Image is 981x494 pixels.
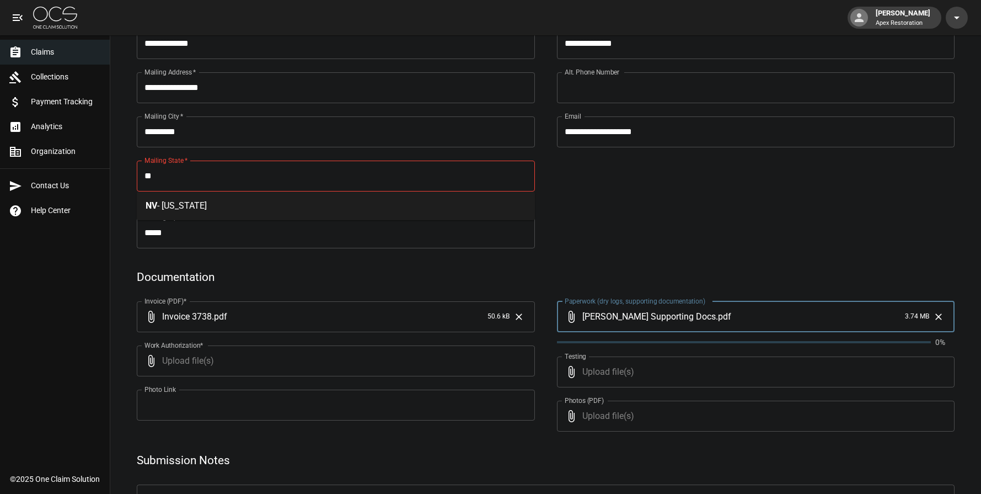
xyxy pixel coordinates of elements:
[144,341,203,350] label: Work Authorization*
[487,311,510,322] span: 50.6 kB
[144,213,182,222] label: Mailing Zip
[511,309,527,325] button: Clear
[582,357,925,387] span: Upload file(s)
[935,337,955,348] p: 0%
[212,310,227,323] span: . pdf
[565,396,604,405] label: Photos (PDF)
[33,7,77,29] img: ocs-logo-white-transparent.png
[31,146,101,157] span: Organization
[144,111,184,121] label: Mailing City
[144,156,187,165] label: Mailing State
[146,200,157,211] span: NV
[31,96,101,108] span: Payment Tracking
[565,111,581,121] label: Email
[930,309,947,325] button: Clear
[31,205,101,216] span: Help Center
[162,310,212,323] span: Invoice 3738
[582,310,716,323] span: [PERSON_NAME] Supporting Docs
[7,7,29,29] button: open drawer
[905,311,929,322] span: 3.74 MB
[31,46,101,58] span: Claims
[565,296,705,306] label: Paperwork (dry logs, supporting documentation)
[144,296,187,306] label: Invoice (PDF)*
[871,8,935,28] div: [PERSON_NAME]
[144,385,176,394] label: Photo Link
[31,71,101,83] span: Collections
[565,352,586,361] label: Testing
[716,310,731,323] span: . pdf
[565,67,619,77] label: Alt. Phone Number
[157,200,207,211] span: - [US_STATE]
[144,67,196,77] label: Mailing Address
[31,180,101,192] span: Contact Us
[10,474,100,485] div: © 2025 One Claim Solution
[162,346,505,376] span: Upload file(s)
[31,121,101,132] span: Analytics
[582,401,925,432] span: Upload file(s)
[876,19,930,28] p: Apex Restoration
